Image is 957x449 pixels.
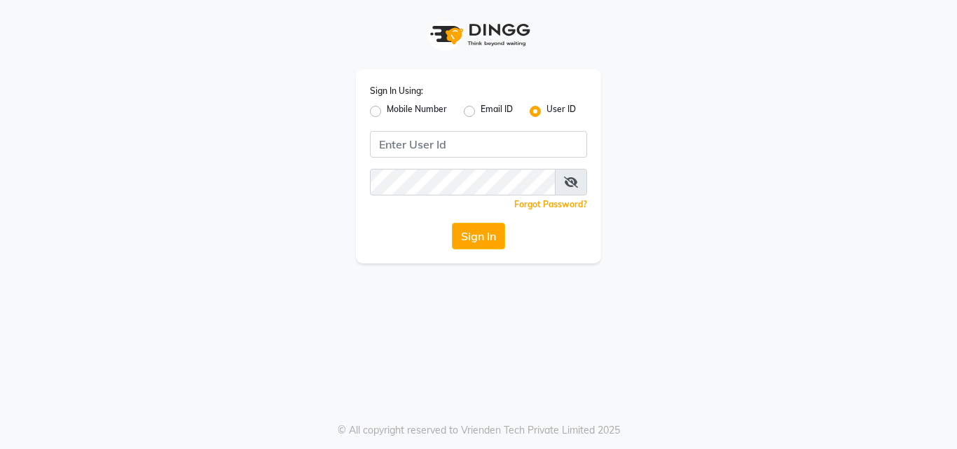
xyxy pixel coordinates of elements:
[370,131,587,158] input: Username
[370,85,423,97] label: Sign In Using:
[452,223,505,249] button: Sign In
[514,199,587,209] a: Forgot Password?
[481,103,513,120] label: Email ID
[387,103,447,120] label: Mobile Number
[546,103,576,120] label: User ID
[422,14,535,55] img: logo1.svg
[370,169,556,195] input: Username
